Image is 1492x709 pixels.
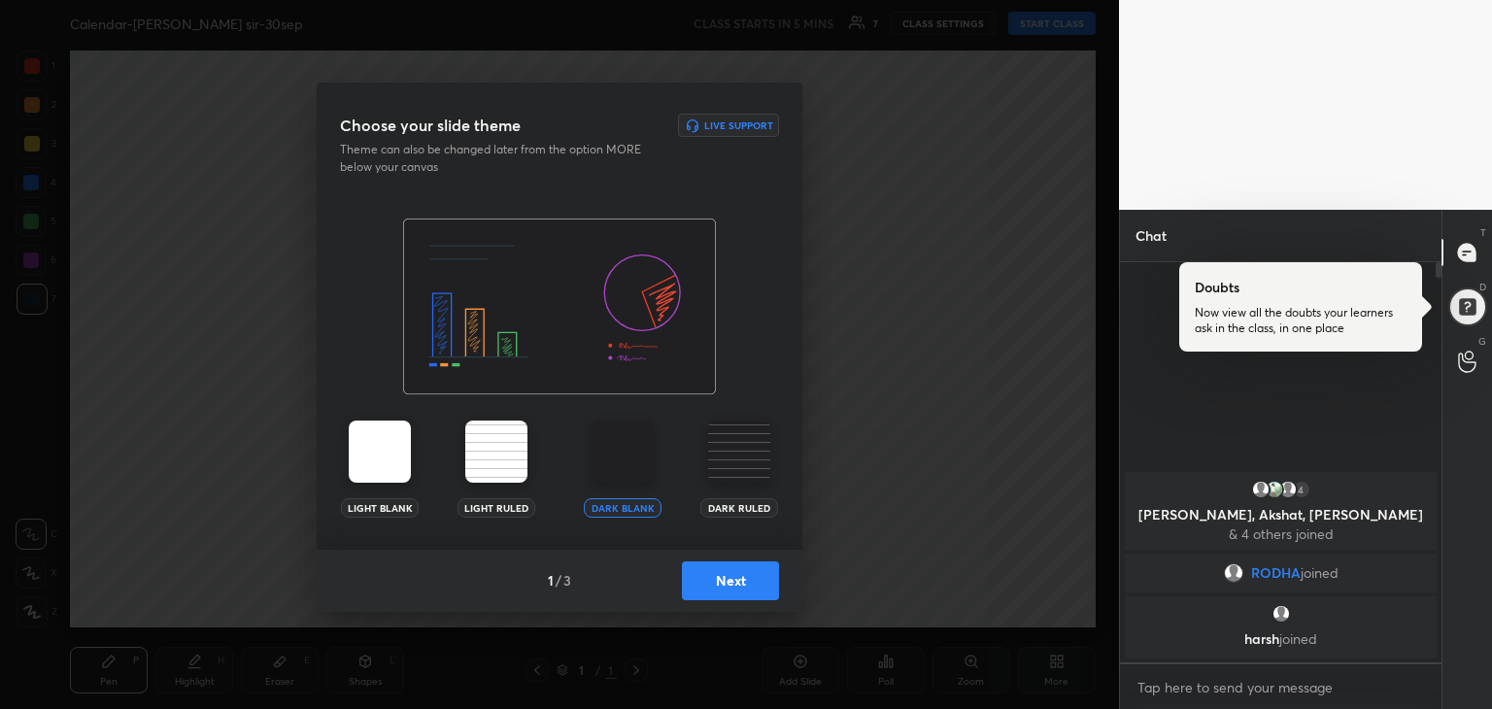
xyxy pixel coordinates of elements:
div: Dark Blank [584,498,661,518]
div: Dark Ruled [700,498,778,518]
img: darkTheme.aa1caeba.svg [592,421,654,483]
h4: 1 [548,570,554,591]
span: joined [1279,629,1317,648]
h3: Choose your slide theme [340,114,521,137]
h4: 3 [563,570,571,591]
img: lightTheme.5bb83c5b.svg [349,421,411,483]
span: RODHA [1251,565,1301,581]
p: T [1480,225,1486,240]
h4: / [556,570,561,591]
img: default.png [1272,604,1291,624]
img: default.png [1278,480,1298,499]
div: 4 [1292,480,1311,499]
img: lightRuledTheme.002cd57a.svg [465,421,527,483]
p: harsh [1136,631,1425,647]
p: [PERSON_NAME], Akshat, [PERSON_NAME] [1136,507,1425,523]
img: default.png [1224,563,1243,583]
p: & 4 others joined [1136,526,1425,542]
p: D [1479,280,1486,294]
span: joined [1301,565,1339,581]
div: Light Blank [341,498,419,518]
img: darkThemeBanner.f801bae7.svg [403,219,716,395]
p: Theme can also be changed later from the option MORE below your canvas [340,141,655,176]
h6: Live Support [704,120,773,130]
p: Chat [1120,210,1182,261]
div: grid [1120,468,1441,662]
img: default.png [1251,480,1271,499]
img: darkRuledTheme.359fb5fd.svg [708,421,770,483]
div: Light Ruled [458,498,535,518]
p: G [1478,334,1486,349]
button: Next [682,561,779,600]
img: thumbnail.jpg [1265,480,1284,499]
